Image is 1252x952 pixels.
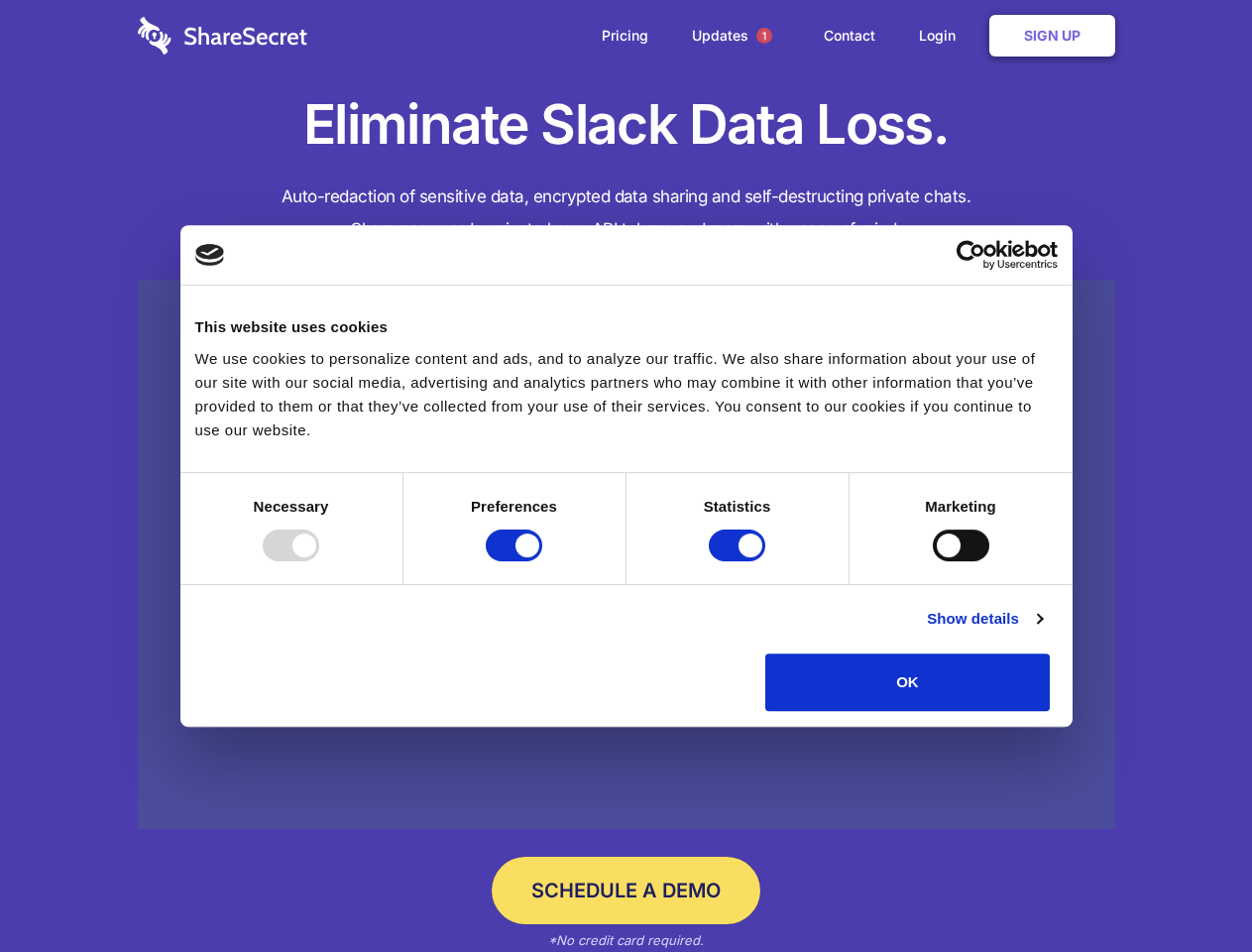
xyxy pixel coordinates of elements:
a: Schedule a Demo [492,857,760,924]
strong: Statistics [704,498,771,515]
a: Contact [804,5,895,66]
div: We use cookies to personalize content and ads, and to analyze our traffic. We also share informat... [195,347,1058,442]
a: Usercentrics Cookiebot - opens in a new window [884,240,1058,270]
span: 1 [756,28,772,44]
a: Show details [927,607,1042,631]
a: Sign Up [989,15,1115,57]
iframe: Drift Widget Chat Controller [1153,853,1228,928]
a: Login [899,5,985,66]
a: Pricing [582,5,668,66]
img: logo [195,244,225,266]
button: OK [765,654,1050,711]
strong: Preferences [471,498,557,515]
strong: Marketing [925,498,996,515]
h4: Auto-redaction of sensitive data, encrypted data sharing and self-destructing private chats. Shar... [138,180,1115,246]
div: This website uses cookies [195,315,1058,339]
img: logo-wordmark-white-trans-d4663122ce5f474addd5e946df7df03e33cb6a1c49d2221995e7729f52c070b2.svg [138,17,307,55]
h1: Eliminate Slack Data Loss. [138,89,1115,161]
em: *No credit card required. [548,932,704,948]
strong: Necessary [254,498,329,515]
a: Wistia video thumbnail [138,280,1115,830]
